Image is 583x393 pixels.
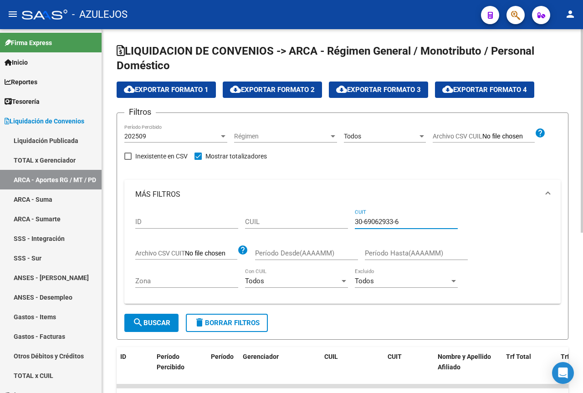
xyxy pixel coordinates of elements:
button: Exportar Formato 3 [329,82,428,98]
mat-icon: cloud_download [442,84,453,95]
span: 202509 [124,133,146,140]
span: Firma Express [5,38,52,48]
span: CUIT [388,353,402,360]
datatable-header-cell: Período [207,347,239,387]
mat-icon: delete [194,317,205,328]
span: Trf Total [506,353,531,360]
button: Exportar Formato 4 [435,82,534,98]
mat-expansion-panel-header: MÁS FILTROS [124,180,561,209]
span: Buscar [133,319,170,327]
datatable-header-cell: Gerenciador [239,347,307,387]
span: ID [120,353,126,360]
h3: Filtros [124,106,156,118]
span: Todos [355,277,374,285]
span: Gerenciador [243,353,279,360]
span: Mostrar totalizadores [205,151,267,162]
mat-icon: cloud_download [230,84,241,95]
span: Exportar Formato 3 [336,86,421,94]
mat-panel-title: MÁS FILTROS [135,189,539,199]
span: Nombre y Apellido Afiliado [438,353,491,371]
span: - AZULEJOS [72,5,128,25]
span: Borrar Filtros [194,319,260,327]
span: Período Percibido [157,353,184,371]
span: Exportar Formato 2 [230,86,315,94]
span: Tesorería [5,97,40,107]
span: Todos [344,133,361,140]
span: Exportar Formato 4 [442,86,527,94]
button: Exportar Formato 2 [223,82,322,98]
span: Exportar Formato 1 [124,86,209,94]
mat-icon: help [535,128,546,138]
mat-icon: person [565,9,576,20]
datatable-header-cell: Nombre y Apellido Afiliado [434,347,502,387]
button: Buscar [124,314,179,332]
mat-icon: help [237,245,248,255]
div: MÁS FILTROS [124,209,561,304]
span: Régimen [234,133,329,140]
datatable-header-cell: ID [117,347,153,387]
span: Inicio [5,57,28,67]
input: Archivo CSV CUIT [185,250,237,258]
datatable-header-cell: Período Percibido [153,347,194,387]
mat-icon: cloud_download [336,84,347,95]
datatable-header-cell: Trf Total [502,347,557,387]
mat-icon: cloud_download [124,84,135,95]
span: Inexistente en CSV [135,151,188,162]
input: Archivo CSV CUIL [482,133,535,141]
span: Reportes [5,77,37,87]
datatable-header-cell: CUIT [384,347,434,387]
span: Archivo CSV CUIT [135,250,185,257]
span: CUIL [324,353,338,360]
mat-icon: menu [7,9,18,20]
mat-icon: search [133,317,143,328]
span: Período [211,353,234,360]
div: Open Intercom Messenger [552,362,574,384]
span: Archivo CSV CUIL [433,133,482,140]
span: Liquidación de Convenios [5,116,84,126]
button: Exportar Formato 1 [117,82,216,98]
span: LIQUIDACION DE CONVENIOS -> ARCA - Régimen General / Monotributo / Personal Doméstico [117,45,534,72]
datatable-header-cell: CUIL [321,347,371,387]
button: Borrar Filtros [186,314,268,332]
span: Todos [245,277,264,285]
